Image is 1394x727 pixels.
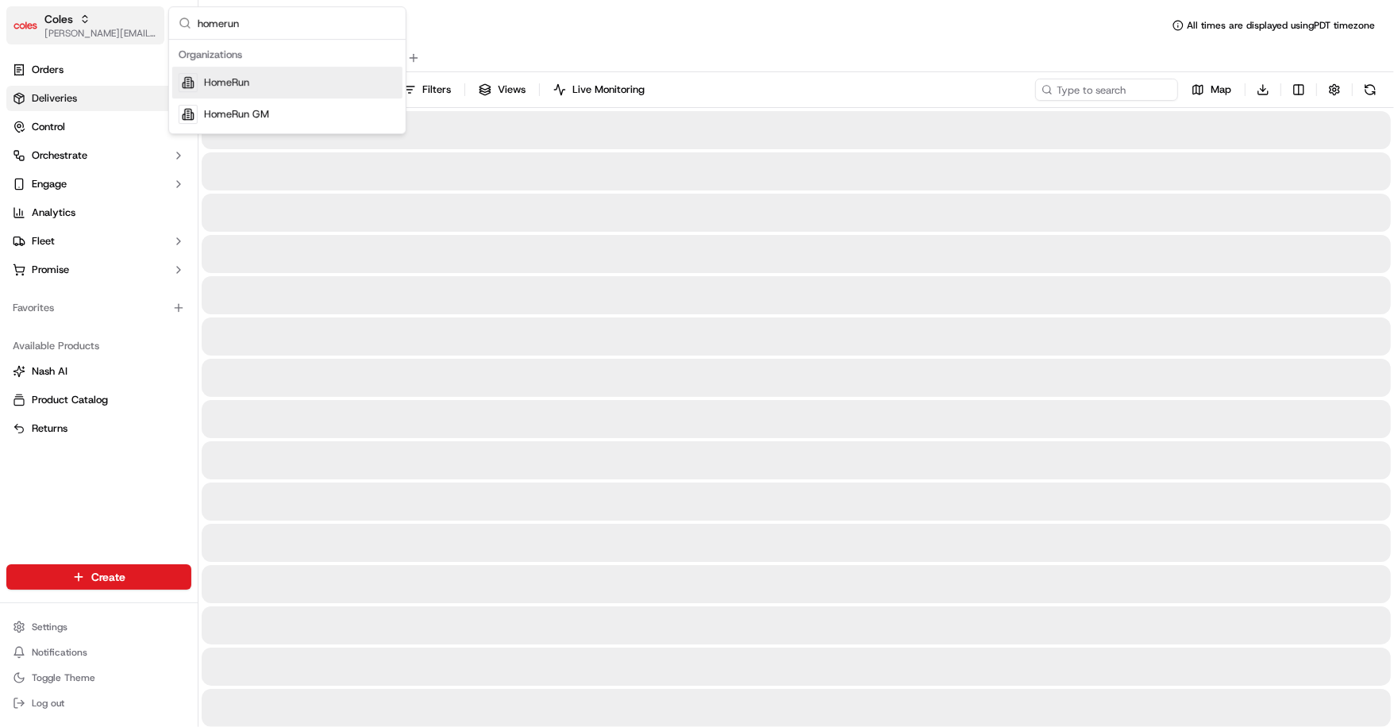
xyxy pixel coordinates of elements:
span: HomeRun [204,75,249,90]
a: Product Catalog [13,393,185,407]
span: Product Catalog [32,393,108,407]
span: Engage [32,177,67,191]
a: Nash AI [13,364,185,379]
span: Toggle Theme [32,671,95,684]
span: Returns [32,421,67,436]
span: Orders [32,63,64,77]
span: Live Monitoring [572,83,645,97]
button: Live Monitoring [546,79,652,101]
div: Suggestions [169,40,406,133]
span: Views [498,83,526,97]
a: 📗Knowledge Base [10,348,128,376]
button: [PERSON_NAME][EMAIL_ADDRESS][DOMAIN_NAME] [44,27,158,40]
span: Control [32,120,65,134]
button: Settings [6,616,191,638]
div: Available Products [6,333,191,359]
button: Returns [6,416,191,441]
span: All times are displayed using PDT timezone [1187,19,1375,32]
span: • [132,245,137,258]
p: Welcome 👋 [16,63,289,88]
button: Create [6,564,191,590]
input: Got a question? Start typing here... [41,102,286,118]
button: Start new chat [270,156,289,175]
img: 1736555255976-a54dd68f-1ca7-489b-9aae-adbdc363a1c4 [32,246,44,259]
img: 1736555255976-a54dd68f-1ca7-489b-9aae-adbdc363a1c4 [32,289,44,302]
div: 📗 [16,356,29,368]
button: Notifications [6,641,191,664]
input: Type to search [1035,79,1178,101]
span: Create [91,569,125,585]
button: Fleet [6,229,191,254]
div: Past conversations [16,206,106,218]
img: Coles [13,13,38,38]
span: Pylon [158,393,192,405]
button: ColesColes[PERSON_NAME][EMAIL_ADDRESS][DOMAIN_NAME] [6,6,164,44]
a: 💻API Documentation [128,348,261,376]
button: Views [472,79,533,101]
button: Orchestrate [6,143,191,168]
span: Map [1211,83,1231,97]
span: Analytics [32,206,75,220]
span: Log out [32,697,64,710]
span: • [132,288,137,301]
span: Orchestrate [32,148,87,163]
button: See all [246,202,289,221]
a: Deliveries [6,86,191,111]
span: Deliveries [32,91,77,106]
span: HomeRun GM [204,107,269,121]
span: Notifications [32,646,87,659]
span: Settings [32,621,67,633]
span: Promise [32,263,69,277]
img: 9348399581014_9c7cce1b1fe23128a2eb_72.jpg [33,151,62,179]
button: Refresh [1359,79,1381,101]
a: Orders [6,57,191,83]
button: Control [6,114,191,140]
a: Returns [13,421,185,436]
a: Analytics [6,200,191,225]
span: [PERSON_NAME] [49,288,129,301]
div: Start new chat [71,151,260,167]
button: Log out [6,692,191,714]
div: We're available if you need us! [71,167,218,179]
button: Engage [6,171,191,197]
button: Toggle Theme [6,667,191,689]
span: [DATE] [141,288,173,301]
span: Knowledge Base [32,354,121,370]
div: Organizations [172,43,402,67]
div: 💻 [134,356,147,368]
div: Favorites [6,295,191,321]
button: Promise [6,257,191,283]
span: [DATE] [141,245,173,258]
button: Nash AI [6,359,191,384]
img: 1736555255976-a54dd68f-1ca7-489b-9aae-adbdc363a1c4 [16,151,44,179]
a: Powered byPylon [112,392,192,405]
span: Fleet [32,234,55,248]
button: Product Catalog [6,387,191,413]
button: Filters [396,79,458,101]
span: Nash AI [32,364,67,379]
span: [PERSON_NAME] [49,245,129,258]
span: API Documentation [150,354,255,370]
button: Map [1184,79,1238,101]
span: Filters [422,83,451,97]
img: Ben Goodger [16,273,41,298]
img: Asif Zaman Khan [16,230,41,256]
img: Nash [16,15,48,47]
input: Search... [198,7,396,39]
button: Coles [44,11,73,27]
